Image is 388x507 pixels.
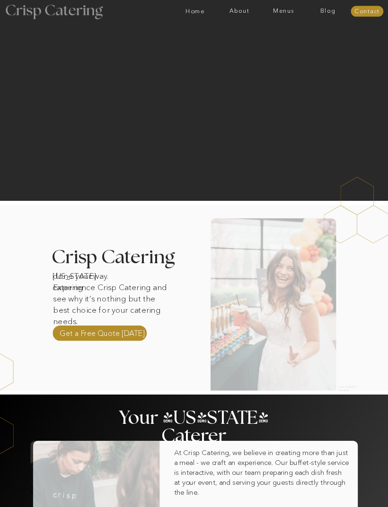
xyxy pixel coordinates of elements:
[118,409,271,421] h2: Your [US_STATE] Caterer
[53,270,120,279] h1: [US_STATE] catering
[173,8,218,15] a: Home
[338,385,358,389] h2: [US_STATE] Caterer
[52,248,191,267] h3: Crisp Catering
[217,8,262,15] a: About
[262,8,306,15] a: Menus
[306,8,350,15] a: Blog
[351,9,383,15] a: Contact
[53,270,171,311] p: done your way. Experience Crisp Catering and see why it’s nothing but the best choice for your ca...
[60,328,145,338] a: Get a Free Quote [DATE]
